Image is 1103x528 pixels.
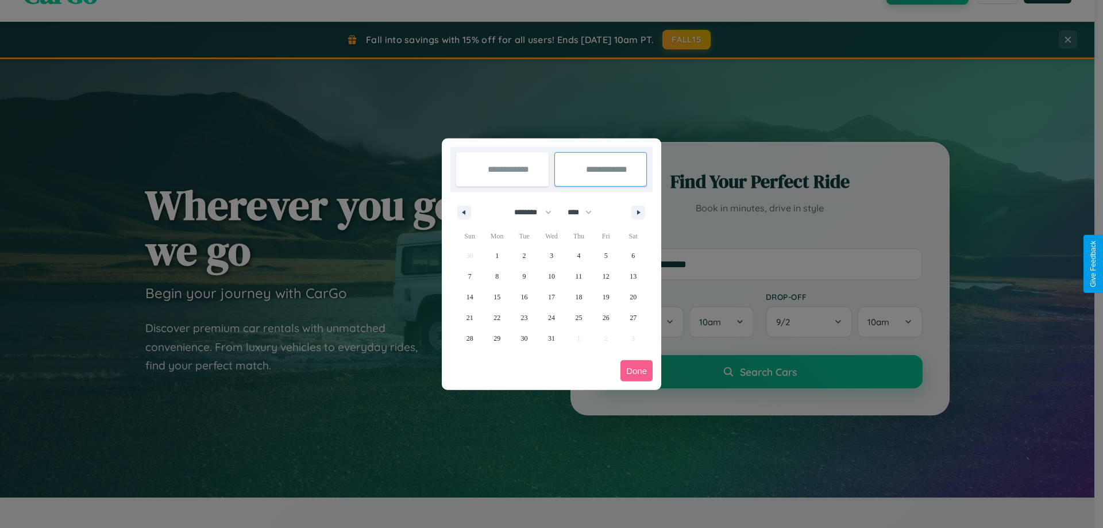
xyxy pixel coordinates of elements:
[521,328,528,349] span: 30
[630,307,637,328] span: 27
[603,307,610,328] span: 26
[538,227,565,245] span: Wed
[511,227,538,245] span: Tue
[630,266,637,287] span: 13
[511,307,538,328] button: 23
[523,245,526,266] span: 2
[592,307,619,328] button: 26
[483,227,510,245] span: Mon
[565,287,592,307] button: 18
[493,328,500,349] span: 29
[456,227,483,245] span: Sun
[620,307,647,328] button: 27
[548,266,555,287] span: 10
[592,266,619,287] button: 12
[483,328,510,349] button: 29
[548,287,555,307] span: 17
[538,307,565,328] button: 24
[565,227,592,245] span: Thu
[630,287,637,307] span: 20
[565,266,592,287] button: 11
[592,227,619,245] span: Fri
[592,287,619,307] button: 19
[521,287,528,307] span: 16
[483,307,510,328] button: 22
[620,266,647,287] button: 13
[521,307,528,328] span: 23
[548,307,555,328] span: 24
[456,287,483,307] button: 14
[483,287,510,307] button: 15
[538,328,565,349] button: 31
[631,245,635,266] span: 6
[550,245,553,266] span: 3
[495,245,499,266] span: 1
[456,328,483,349] button: 28
[493,287,500,307] span: 15
[575,287,582,307] span: 18
[456,307,483,328] button: 21
[511,287,538,307] button: 16
[1089,241,1097,287] div: Give Feedback
[577,245,580,266] span: 4
[592,245,619,266] button: 5
[620,360,653,381] button: Done
[511,245,538,266] button: 2
[511,328,538,349] button: 30
[548,328,555,349] span: 31
[493,307,500,328] span: 22
[604,245,608,266] span: 5
[603,287,610,307] span: 19
[620,227,647,245] span: Sat
[483,266,510,287] button: 8
[466,328,473,349] span: 28
[620,287,647,307] button: 20
[483,245,510,266] button: 1
[495,266,499,287] span: 8
[523,266,526,287] span: 9
[538,266,565,287] button: 10
[575,307,582,328] span: 25
[576,266,583,287] span: 11
[620,245,647,266] button: 6
[565,307,592,328] button: 25
[565,245,592,266] button: 4
[456,266,483,287] button: 7
[466,307,473,328] span: 21
[511,266,538,287] button: 9
[538,287,565,307] button: 17
[538,245,565,266] button: 3
[603,266,610,287] span: 12
[466,287,473,307] span: 14
[468,266,472,287] span: 7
